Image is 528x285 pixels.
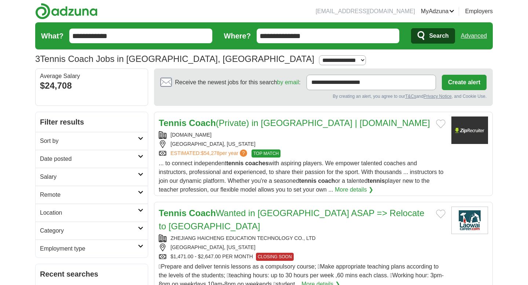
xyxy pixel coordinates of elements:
[36,222,148,240] a: Category
[40,269,143,280] h2: Recent searches
[40,79,143,92] div: $24,708
[41,30,63,41] label: What?
[35,3,98,19] img: Adzuna logo
[411,28,455,44] button: Search
[40,226,138,235] h2: Category
[451,116,488,144] img: Company logo
[159,118,187,128] strong: Tennis
[170,149,249,158] a: ESTIMATED:$54,278per year?
[36,132,148,150] a: Sort by
[175,78,300,87] span: Receive the newest jobs for this search :
[159,160,443,193] span: ... to connect independent with aspiring players. We empower talented coaches and instructors, pr...
[159,208,187,218] strong: Tennis
[277,79,299,85] a: by email
[368,178,385,184] strong: tennis
[240,149,247,157] span: ?
[436,210,445,218] button: Add to favorite jobs
[35,54,314,64] h1: Tennis Coach Jobs in [GEOGRAPHIC_DATA], [GEOGRAPHIC_DATA]
[189,118,216,128] strong: Coach
[35,52,40,66] span: 3
[40,155,138,163] h2: Date posted
[256,253,294,261] span: CLOSING SOON
[36,112,148,132] h2: Filter results
[252,149,280,158] span: TOP MATCH
[36,150,148,168] a: Date posted
[159,253,445,261] div: $1,471.00 - $2,647.00 PER MONTH
[159,208,424,231] a: Tennis CoachWanted in [GEOGRAPHIC_DATA] ASAP => Relocate to [GEOGRAPHIC_DATA]
[40,244,138,253] h2: Employment type
[335,185,373,194] a: More details ❯
[299,178,316,184] strong: tennis
[36,168,148,186] a: Salary
[316,7,415,16] li: [EMAIL_ADDRESS][DOMAIN_NAME]
[451,207,488,234] img: Company logo
[405,94,416,99] a: T&Cs
[159,244,445,251] div: [GEOGRAPHIC_DATA], [US_STATE]
[40,190,138,199] h2: Remote
[465,7,493,16] a: Employers
[189,208,216,218] strong: Coach
[40,137,138,145] h2: Sort by
[159,131,445,139] div: [DOMAIN_NAME]
[429,29,448,43] span: Search
[436,119,445,128] button: Add to favorite jobs
[226,160,243,166] strong: tennis
[224,30,251,41] label: Where?
[40,173,138,181] h2: Salary
[160,93,487,100] div: By creating an alert, you agree to our and , and Cookie Use.
[421,7,455,16] a: MyAdzuna
[245,160,269,166] strong: coaches
[36,204,148,222] a: Location
[40,208,138,217] h2: Location
[201,150,220,156] span: $54,278
[442,75,487,90] button: Create alert
[318,178,335,184] strong: coach
[423,94,452,99] a: Privacy Notice
[36,240,148,258] a: Employment type
[461,29,487,43] a: Advanced
[159,234,445,242] div: ZHEJIANG HAICHENG EDUCATION TECHNOLOGY CO., LTD
[159,118,430,128] a: Tennis Coach(Private) in [GEOGRAPHIC_DATA] | [DOMAIN_NAME]
[36,186,148,204] a: Remote
[159,140,445,148] div: [GEOGRAPHIC_DATA], [US_STATE]
[40,73,143,79] div: Average Salary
